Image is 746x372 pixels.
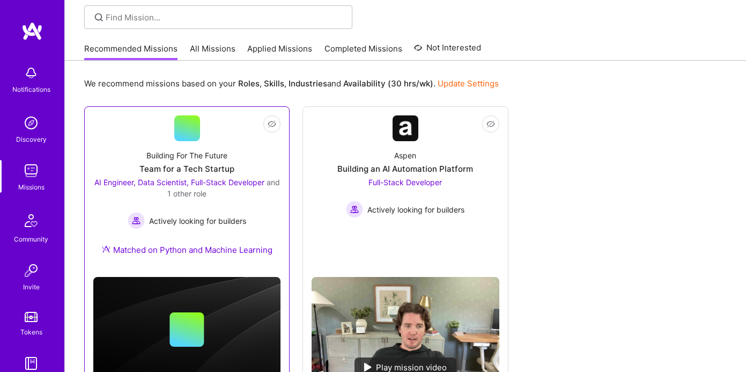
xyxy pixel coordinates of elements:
div: Team for a Tech Startup [139,163,234,174]
span: Full-Stack Developer [368,178,442,187]
span: Actively looking for builders [149,215,246,227]
img: bell [20,62,42,84]
p: We recommend missions based on your , , and . [84,78,499,89]
b: Industries [289,78,327,89]
img: Community [18,208,44,234]
div: Tokens [20,326,42,338]
span: AI Engineer, Data Scientist, Full-Stack Developer [94,178,264,187]
img: teamwork [20,160,42,181]
img: discovery [20,112,42,134]
b: Availability (30 hrs/wk) [343,78,433,89]
div: Discovery [16,134,47,145]
img: play [364,363,372,371]
div: Notifications [12,84,50,95]
a: Not Interested [414,41,481,61]
a: Recommended Missions [84,43,178,61]
div: Building an AI Automation Platform [337,163,473,174]
i: icon EyeClosed [268,120,276,128]
div: Building For The Future [146,150,227,161]
a: Completed Missions [324,43,402,61]
img: Ateam Purple Icon [102,245,110,253]
div: Invite [23,281,40,293]
a: Building For The FutureTeam for a Tech StartupAI Engineer, Data Scientist, Full-Stack Developer a... [93,115,280,268]
a: All Missions [190,43,235,61]
div: Aspen [394,150,416,161]
input: Find Mission... [106,12,344,23]
span: Actively looking for builders [367,204,464,215]
a: Company LogoAspenBuilding an AI Automation PlatformFull-Stack Developer Actively looking for buil... [312,115,499,268]
a: Applied Missions [247,43,312,61]
i: icon SearchGrey [93,11,105,24]
div: Community [14,234,48,245]
img: Invite [20,260,42,281]
img: Actively looking for builders [128,212,145,229]
div: Matched on Python and Machine Learning [102,244,272,256]
img: Actively looking for builders [346,201,363,218]
img: Company Logo [393,115,418,141]
i: icon EyeClosed [486,120,495,128]
img: tokens [25,312,38,322]
div: Missions [18,181,45,193]
a: Update Settings [438,78,499,89]
img: logo [21,21,43,41]
b: Roles [238,78,260,89]
b: Skills [264,78,284,89]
